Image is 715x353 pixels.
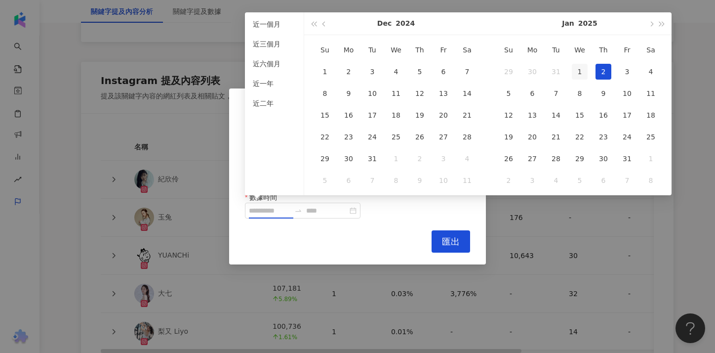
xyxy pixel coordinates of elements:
td: 2025-01-22 [568,126,592,148]
div: 22 [317,129,333,145]
div: 3 [619,64,635,80]
li: 近六個月 [249,56,300,72]
td: 2024-12-14 [455,83,479,104]
div: 1 [388,151,404,167]
div: 31 [548,64,564,80]
td: 2025-02-04 [544,170,568,191]
div: 18 [388,107,404,123]
td: 2024-12-31 [544,61,568,83]
td: 2025-02-05 [568,170,592,191]
li: 近三個月 [249,36,300,52]
td: 2025-01-23 [592,126,615,148]
div: 16 [596,107,611,123]
td: 2025-01-21 [544,126,568,148]
td: 2024-12-31 [360,148,384,170]
td: 2025-01-15 [568,104,592,126]
td: 2025-01-25 [639,126,663,148]
div: 4 [388,64,404,80]
div: 14 [459,86,475,101]
div: 4 [548,173,564,188]
div: 8 [317,86,333,101]
td: 2024-12-19 [408,104,432,126]
td: 2025-02-01 [639,148,663,170]
div: 20 [524,129,540,145]
div: 11 [459,173,475,188]
td: 2025-01-28 [544,148,568,170]
button: 2024 [396,12,415,35]
div: 6 [524,86,540,101]
div: 8 [572,86,588,101]
div: 29 [317,151,333,167]
td: 2025-02-08 [639,170,663,191]
th: Sa [639,39,663,61]
div: 5 [317,173,333,188]
td: 2024-12-06 [432,61,455,83]
td: 2025-01-01 [568,61,592,83]
td: 2024-12-13 [432,83,455,104]
td: 2025-01-10 [615,83,639,104]
td: 2025-01-04 [639,61,663,83]
div: 6 [596,173,611,188]
div: 23 [341,129,357,145]
th: Fr [432,39,455,61]
td: 2025-02-07 [615,170,639,191]
div: 15 [572,107,588,123]
div: 7 [548,86,564,101]
div: 26 [412,129,428,145]
td: 2024-12-30 [337,148,360,170]
td: 2024-12-20 [432,104,455,126]
td: 2025-01-11 [455,170,479,191]
div: 9 [596,86,611,101]
td: 2024-12-18 [384,104,408,126]
td: 2024-12-28 [455,126,479,148]
div: 24 [619,129,635,145]
li: 近一個月 [249,16,300,32]
td: 2024-12-10 [360,83,384,104]
th: Th [408,39,432,61]
td: 2024-12-05 [408,61,432,83]
td: 2025-01-17 [615,104,639,126]
td: 2025-02-03 [520,170,544,191]
td: 2025-01-27 [520,148,544,170]
td: 2024-12-24 [360,126,384,148]
td: 2025-01-01 [384,148,408,170]
div: 14 [548,107,564,123]
div: 5 [412,64,428,80]
li: 近二年 [249,95,300,111]
td: 2024-12-21 [455,104,479,126]
div: 16 [341,107,357,123]
td: 2025-02-06 [592,170,615,191]
div: 28 [548,151,564,167]
label: 數據時間 [245,192,284,203]
button: 2025 [578,12,597,35]
td: 2025-01-09 [408,170,432,191]
td: 2025-01-30 [592,148,615,170]
span: 匯出 [442,236,460,247]
td: 2025-01-02 [592,61,615,83]
div: 27 [524,151,540,167]
div: 11 [388,86,404,101]
td: 2025-01-02 [408,148,432,170]
div: 24 [364,129,380,145]
button: Dec [377,12,392,35]
th: Su [313,39,337,61]
td: 2025-01-26 [497,148,520,170]
div: 2 [596,64,611,80]
div: 2 [412,151,428,167]
th: Tu [360,39,384,61]
td: 2025-01-07 [544,83,568,104]
div: 30 [524,64,540,80]
li: 近一年 [249,76,300,91]
div: 30 [596,151,611,167]
div: 8 [388,173,404,188]
div: 3 [524,173,540,188]
td: 2024-12-02 [337,61,360,83]
div: 31 [364,151,380,167]
div: 31 [619,151,635,167]
div: 21 [459,107,475,123]
div: 2 [341,64,357,80]
div: 25 [388,129,404,145]
td: 2025-01-06 [520,83,544,104]
th: Fr [615,39,639,61]
button: Jan [562,12,574,35]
